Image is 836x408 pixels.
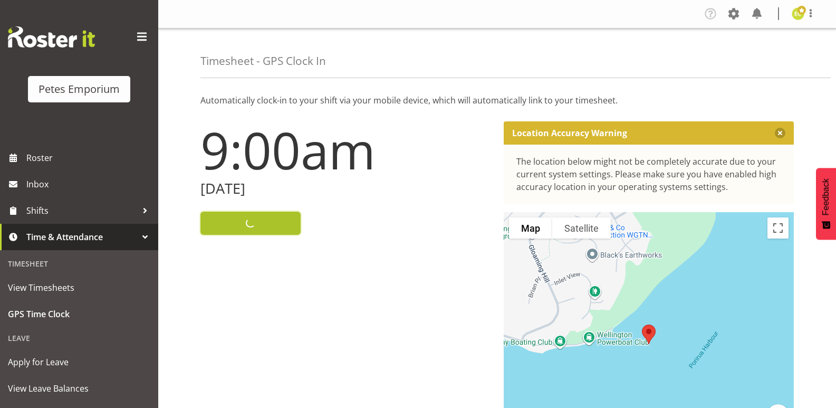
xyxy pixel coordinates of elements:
[3,274,156,301] a: View Timesheets
[8,306,150,322] span: GPS Time Clock
[26,150,153,166] span: Roster
[3,301,156,327] a: GPS Time Clock
[200,55,326,67] h4: Timesheet - GPS Clock In
[512,128,627,138] p: Location Accuracy Warning
[26,203,137,219] span: Shifts
[26,229,137,245] span: Time & Attendance
[767,217,789,239] button: Toggle fullscreen view
[3,327,156,349] div: Leave
[516,155,782,193] div: The location below might not be completely accurate due to your current system settings. Please m...
[8,26,95,48] img: Rosterit website logo
[200,181,491,197] h2: [DATE]
[3,253,156,274] div: Timesheet
[816,168,836,240] button: Feedback - Show survey
[8,381,150,396] span: View Leave Balances
[200,94,794,107] p: Automatically clock-in to your shift via your mobile device, which will automatically link to you...
[775,128,785,138] button: Close message
[39,81,120,97] div: Petes Emporium
[3,349,156,375] a: Apply for Leave
[8,354,150,370] span: Apply for Leave
[26,176,153,192] span: Inbox
[200,121,491,178] h1: 9:00am
[552,217,611,239] button: Show satellite imagery
[792,7,804,20] img: emma-croft7499.jpg
[3,375,156,402] a: View Leave Balances
[821,178,831,215] span: Feedback
[509,217,552,239] button: Show street map
[8,280,150,296] span: View Timesheets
